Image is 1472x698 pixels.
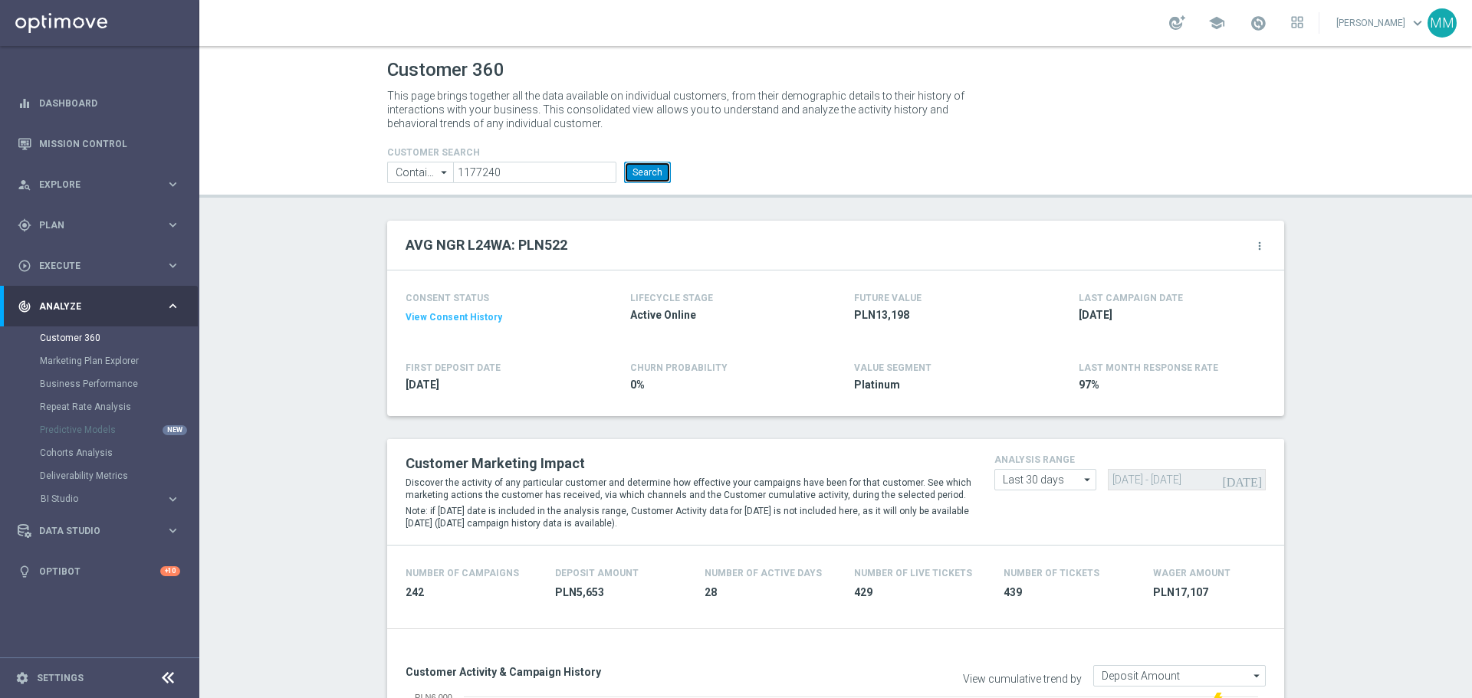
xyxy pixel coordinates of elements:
[41,494,150,503] span: BI Studio
[624,162,671,183] button: Search
[630,293,713,303] h4: LIFECYCLE STAGE
[39,221,166,230] span: Plan
[406,505,971,529] p: Note: if [DATE] date is included in the analysis range, Customer Activity data for [DATE] is not ...
[1250,666,1265,686] i: arrow_drop_down
[406,454,971,473] h2: Customer Marketing Impact
[1409,15,1426,31] span: keyboard_arrow_down
[40,372,198,395] div: Business Performance
[40,355,159,367] a: Marketing Plan Explorer
[40,441,198,464] div: Cohorts Analysis
[166,177,180,192] i: keyboard_arrow_right
[17,97,181,110] button: equalizer Dashboard
[40,493,181,505] button: BI Studio keyboard_arrow_right
[387,59,1284,81] h1: Customer 360
[705,585,836,600] span: 28
[854,308,1033,323] span: PLN13,198
[406,311,502,324] button: View Consent History
[166,218,180,232] i: keyboard_arrow_right
[18,259,31,273] i: play_circle_outline
[387,162,453,183] input: Contains
[39,83,180,123] a: Dashboard
[18,178,31,192] i: person_search
[15,671,29,685] i: settings
[387,147,671,158] h4: CUSTOMER SEARCH
[18,300,166,313] div: Analyze
[18,524,166,538] div: Data Studio
[406,362,501,373] h4: FIRST DEPOSIT DATE
[39,123,180,164] a: Mission Control
[40,401,159,413] a: Repeat Rate Analysis
[1153,585,1284,600] span: PLN17,107
[854,568,972,578] h4: Number Of Live Tickets
[17,219,181,231] button: gps_fixed Plan keyboard_arrow_right
[18,565,31,578] i: lightbulb
[1004,568,1099,578] h4: Number Of Tickets
[18,259,166,273] div: Execute
[166,299,180,313] i: keyboard_arrow_right
[630,308,810,323] span: Active Online
[166,492,180,506] i: keyboard_arrow_right
[555,585,686,600] span: PLN5,653
[18,551,180,591] div: Optibot
[1079,378,1258,392] span: 97%
[37,673,84,683] a: Settings
[163,425,187,435] div: NEW
[39,180,166,189] span: Explore
[160,566,180,576] div: +10
[1208,15,1225,31] span: school
[40,349,198,372] div: Marketing Plan Explorer
[406,378,585,392] span: 2023-09-30
[453,162,616,183] input: Enter CID, Email, name or phone
[41,494,166,503] div: BI Studio
[854,293,922,303] h4: FUTURE VALUE
[1080,470,1096,490] i: arrow_drop_down
[854,362,932,373] h4: VALUE SEGMENT
[40,487,198,510] div: BI Studio
[18,83,180,123] div: Dashboard
[40,464,198,487] div: Deliverability Metrics
[555,568,639,578] h4: Deposit Amount
[17,179,181,191] button: person_search Explore keyboard_arrow_right
[1153,568,1230,578] h4: Wager Amount
[437,162,452,182] i: arrow_drop_down
[166,523,180,538] i: keyboard_arrow_right
[40,378,159,390] a: Business Performance
[40,470,159,482] a: Deliverability Metrics
[18,218,31,232] i: gps_fixed
[17,138,181,150] button: Mission Control
[40,326,198,349] div: Customer 360
[17,260,181,272] button: play_circle_outline Execute keyboard_arrow_right
[39,526,166,536] span: Data Studio
[406,585,537,600] span: 242
[18,218,166,232] div: Plan
[166,258,180,273] i: keyboard_arrow_right
[40,418,198,441] div: Predictive Models
[963,673,1082,686] label: View cumulative trend by
[1428,8,1457,38] div: MM
[854,378,1033,392] span: Platinum
[39,261,166,270] span: Execute
[630,362,728,373] span: CHURN PROBABILITY
[18,300,31,313] i: track_changes
[387,89,978,130] p: This page brings together all the data available on individual customers, from their demographic ...
[40,447,159,459] a: Cohorts Analysis
[406,236,567,254] h2: AVG NGR L24WA: PLN522
[17,300,181,313] button: track_changes Analyze keyboard_arrow_right
[406,477,971,501] p: Discover the activity of any particular customer and determine how effective your campaigns have ...
[17,565,181,578] button: lightbulb Optibot +10
[854,585,985,600] span: 429
[40,332,159,344] a: Customer 360
[17,525,181,537] button: Data Studio keyboard_arrow_right
[1079,308,1258,323] span: 2025-09-07
[18,97,31,110] i: equalizer
[705,568,822,578] h4: Number of Active Days
[40,395,198,418] div: Repeat Rate Analysis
